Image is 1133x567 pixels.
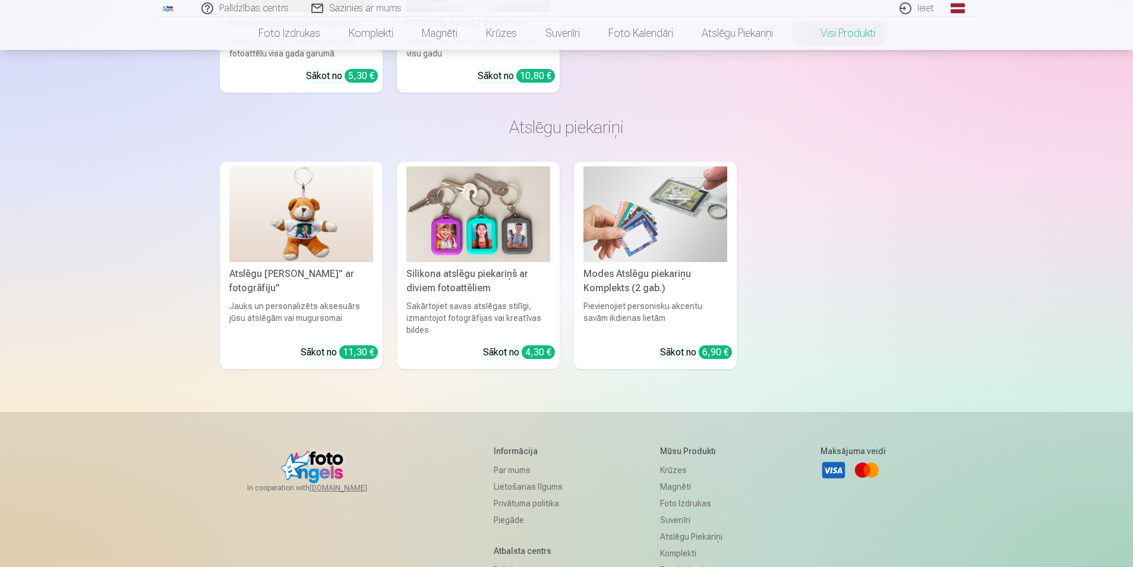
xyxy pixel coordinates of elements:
img: Modes Atslēgu piekariņu Komplekts (2 gab.) [583,166,727,262]
span: In cooperation with [247,483,396,493]
a: Foto izdrukas [660,495,722,512]
a: Mastercard [854,457,880,483]
div: Sākot no [301,345,378,360]
a: Visa [820,457,847,483]
div: Sakārtojiet savas atslēgas stilīgi, izmantojot fotogrāfijas vai kreatīvas bildes [402,300,555,336]
a: Visi produkti [787,17,889,50]
a: [DOMAIN_NAME] [310,483,396,493]
h5: Atbalsta centrs [494,545,563,557]
div: Sākot no [478,69,555,83]
div: Jauks un personalizēts aksesuārs jūsu atslēgām vai mugursomai [225,300,378,336]
a: Atslēgu piekariņš Lācītis" ar fotogrāfiju"Atslēgu [PERSON_NAME]" ar fotogrāfiju"Jauks un personal... [220,162,383,369]
h5: Maksājuma veidi [820,445,886,457]
img: Silikona atslēgu piekariņš ar diviem fotoattēliem [406,166,550,262]
a: Lietošanas līgums [494,478,563,495]
div: 11,30 € [339,345,378,359]
a: Krūzes [472,17,531,50]
img: /fa1 [162,5,175,12]
div: 5,30 € [345,69,378,83]
a: Privātuma politika [494,495,563,512]
div: Modes Atslēgu piekariņu Komplekts (2 gab.) [579,267,732,295]
div: Pievienojiet personisku akcentu savām ikdienas lietām [579,300,732,336]
div: Sākot no [660,345,732,360]
a: Atslēgu piekariņi [687,17,787,50]
a: Par mums [494,462,563,478]
div: Sākot no [483,345,555,360]
a: Komplekti [334,17,408,50]
a: Magnēti [660,478,722,495]
div: Atslēgu [PERSON_NAME]" ar fotogrāfiju" [225,267,378,295]
a: Krūzes [660,462,722,478]
img: Atslēgu piekariņš Lācītis" ar fotogrāfiju" [229,166,373,262]
a: Suvenīri [660,512,722,528]
a: Piegāde [494,512,563,528]
a: Komplekti [660,545,722,562]
h3: Atslēgu piekariņi [229,116,904,138]
a: Magnēti [408,17,472,50]
div: Sākot no [306,69,378,83]
div: 10,80 € [516,69,555,83]
a: Modes Atslēgu piekariņu Komplekts (2 gab.)Modes Atslēgu piekariņu Komplekts (2 gab.)Pievienojiet ... [574,162,737,369]
a: Foto izdrukas [244,17,334,50]
h5: Informācija [494,445,563,457]
a: Suvenīri [531,17,594,50]
div: 6,90 € [699,345,732,359]
a: Silikona atslēgu piekariņš ar diviem fotoattēliemSilikona atslēgu piekariņš ar diviem fotoattēlie... [397,162,560,369]
div: 4,30 € [522,345,555,359]
h5: Mūsu produkti [660,445,722,457]
a: Foto kalendāri [594,17,687,50]
div: Silikona atslēgu piekariņš ar diviem fotoattēliem [402,267,555,295]
a: Atslēgu piekariņi [660,528,722,545]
